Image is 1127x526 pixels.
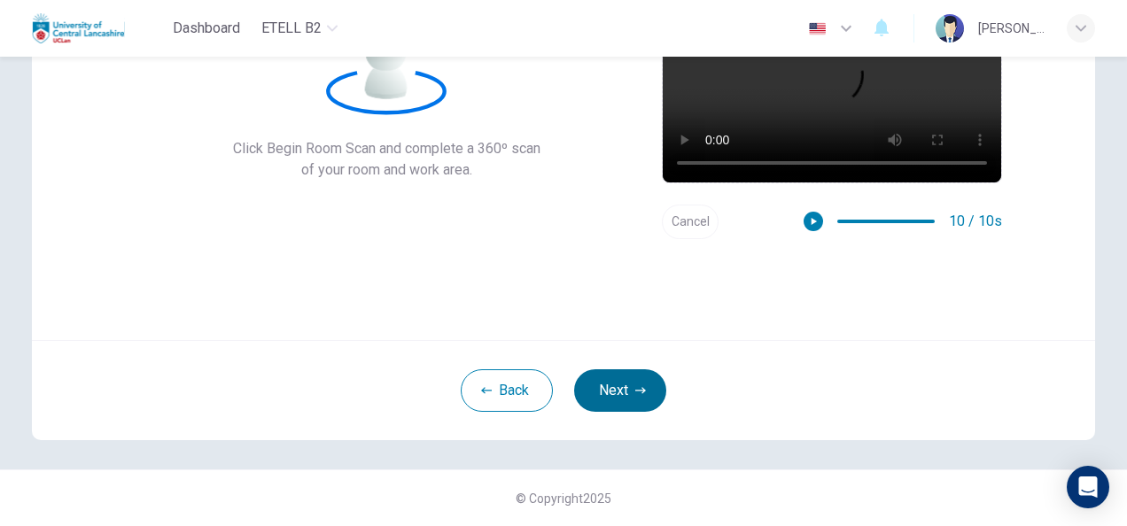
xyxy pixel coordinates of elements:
[978,18,1045,39] div: [PERSON_NAME] .
[949,211,1002,232] span: 10 / 10s
[662,205,719,239] button: Cancel
[166,12,247,44] button: Dashboard
[32,11,125,46] img: Uclan logo
[32,11,166,46] a: Uclan logo
[936,14,964,43] img: Profile picture
[261,18,322,39] span: eTELL B2
[254,12,345,44] button: eTELL B2
[461,369,553,412] button: Back
[233,159,540,181] span: of your room and work area.
[173,18,240,39] span: Dashboard
[574,369,666,412] button: Next
[233,138,540,159] span: Click Begin Room Scan and complete a 360º scan
[806,22,828,35] img: en
[1067,466,1109,508] div: Open Intercom Messenger
[516,491,611,506] span: © Copyright 2025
